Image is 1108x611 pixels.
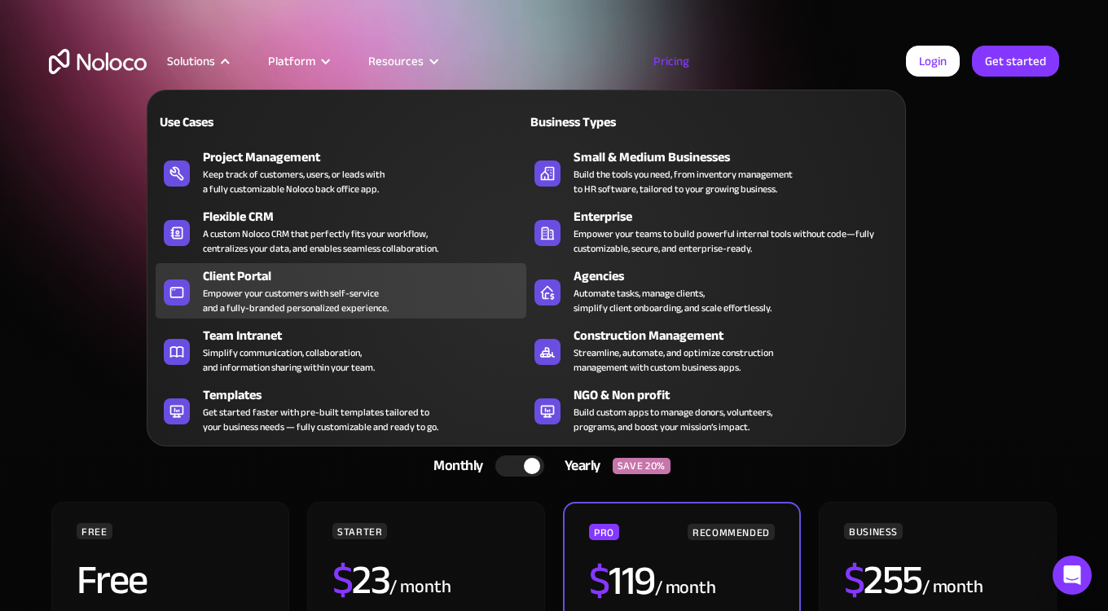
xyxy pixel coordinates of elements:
[203,266,534,286] div: Client Portal
[147,51,248,72] div: Solutions
[203,326,534,345] div: Team Intranet
[844,523,903,539] div: BUSINESS
[203,405,438,434] div: Get started faster with pre-built templates tailored to your business needs — fully customizable ...
[203,226,438,256] div: A custom Noloco CRM that perfectly fits your workflow, centralizes your data, and enables seamles...
[574,266,904,286] div: Agencies
[526,323,897,378] a: Construction ManagementStreamline, automate, and optimize constructionmanagement with custom busi...
[203,385,534,405] div: Templates
[203,207,534,226] div: Flexible CRM
[156,112,334,132] div: Use Cases
[389,574,451,600] div: / month
[147,67,906,446] nav: Solutions
[268,51,315,72] div: Platform
[574,405,772,434] div: Build custom apps to manage donors, volunteers, programs, and boost your mission’s impact.
[49,49,147,74] a: home
[633,51,710,72] a: Pricing
[526,112,705,132] div: Business Types
[922,574,983,600] div: / month
[248,51,348,72] div: Platform
[49,171,1059,220] h1: A plan for organizations of all sizes
[906,46,960,77] a: Login
[368,51,424,72] div: Resources
[574,167,793,196] div: Build the tools you need, from inventory management to HR software, tailored to your growing busi...
[77,523,112,539] div: FREE
[203,286,389,315] div: Empower your customers with self-service and a fully-branded personalized experience.
[526,144,897,200] a: Small & Medium BusinessesBuild the tools you need, from inventory managementto HR software, tailo...
[156,323,526,378] a: Team IntranetSimplify communication, collaboration,and information sharing within your team.
[655,575,716,601] div: / month
[156,103,526,140] a: Use Cases
[203,167,385,196] div: Keep track of customers, users, or leads with a fully customizable Noloco back office app.
[156,263,526,319] a: Client PortalEmpower your customers with self-serviceand a fully-branded personalized experience.
[348,51,456,72] div: Resources
[332,523,387,539] div: STARTER
[1053,556,1092,595] div: Open Intercom Messenger
[574,385,904,405] div: NGO & Non profit
[156,382,526,437] a: TemplatesGet started faster with pre-built templates tailored toyour business needs — fully custo...
[167,51,215,72] div: Solutions
[574,226,889,256] div: Empower your teams to build powerful internal tools without code—fully customizable, secure, and ...
[526,382,897,437] a: NGO & Non profitBuild custom apps to manage donors, volunteers,programs, and boost your mission’s...
[203,147,534,167] div: Project Management
[77,560,147,600] h2: Free
[972,46,1059,77] a: Get started
[574,345,773,375] div: Streamline, automate, and optimize construction management with custom business apps.
[688,524,775,540] div: RECOMMENDED
[526,103,897,140] a: Business Types
[589,560,655,601] h2: 119
[332,560,390,600] h2: 23
[526,204,897,259] a: EnterpriseEmpower your teams to build powerful internal tools without code—fully customizable, se...
[544,454,613,478] div: Yearly
[526,263,897,319] a: AgenciesAutomate tasks, manage clients,simplify client onboarding, and scale effortlessly.
[574,207,904,226] div: Enterprise
[574,326,904,345] div: Construction Management
[844,560,922,600] h2: 255
[574,286,772,315] div: Automate tasks, manage clients, simplify client onboarding, and scale effortlessly.
[156,204,526,259] a: Flexible CRMA custom Noloco CRM that perfectly fits your workflow,centralizes your data, and enab...
[613,458,671,474] div: SAVE 20%
[574,147,904,167] div: Small & Medium Businesses
[589,524,619,540] div: PRO
[203,345,375,375] div: Simplify communication, collaboration, and information sharing within your team.
[413,454,495,478] div: Monthly
[156,144,526,200] a: Project ManagementKeep track of customers, users, or leads witha fully customizable Noloco back o...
